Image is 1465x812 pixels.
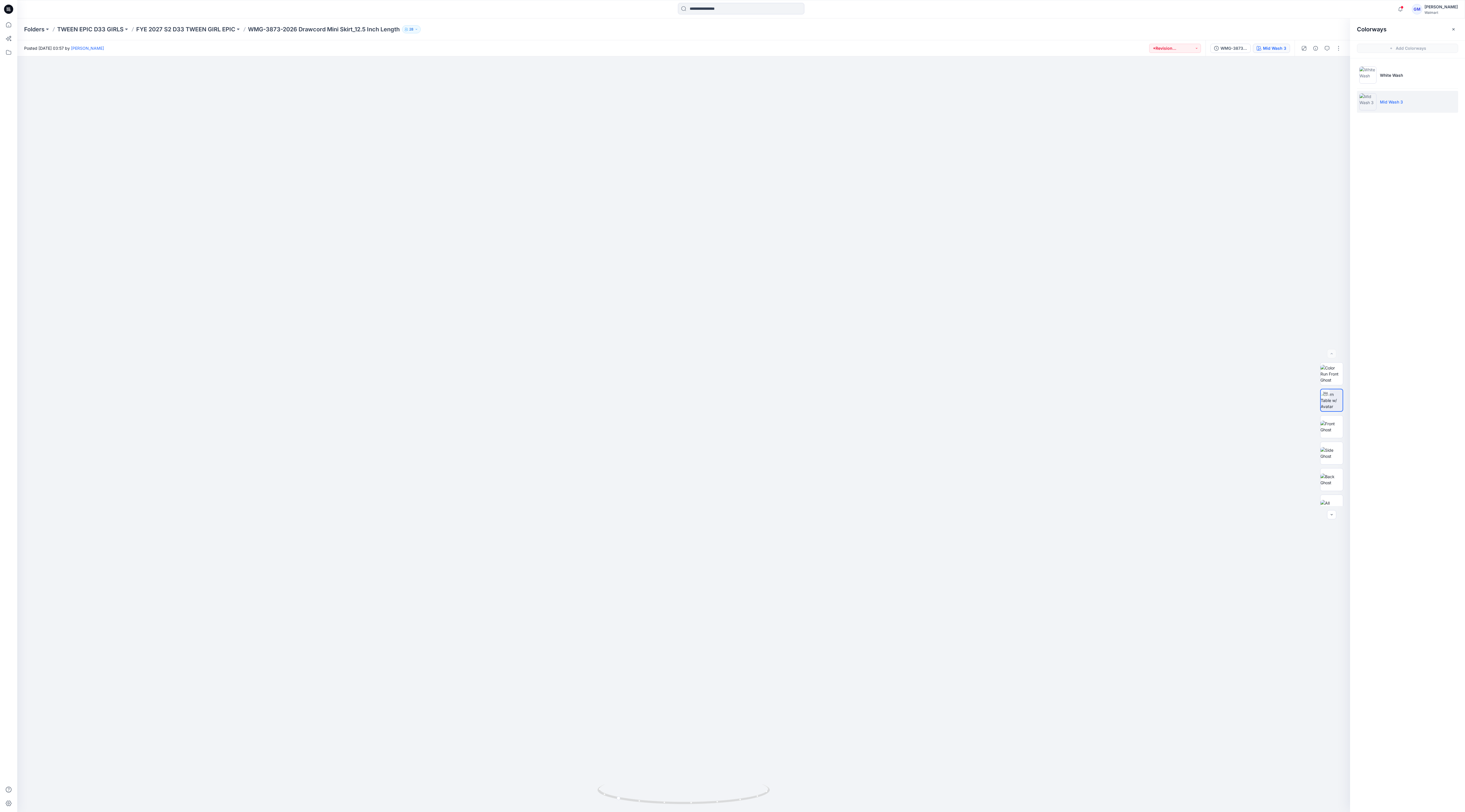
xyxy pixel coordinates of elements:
p: Mid Wash 3 [1380,99,1403,105]
img: Color Run Front Ghost [1320,365,1343,383]
p: 28 [409,26,414,32]
a: Folders [24,25,45,33]
img: Mid Wash 3 [1359,93,1376,110]
span: Posted [DATE] 03:57 by [24,45,104,51]
div: GM [1412,4,1422,14]
div: Mid Wash 3 [1263,45,1286,51]
a: TWEEN EPIC D33 GIRLS [57,25,124,33]
img: Turn Table w/ Avatar [1321,391,1343,409]
img: Front Ghost [1320,421,1343,433]
p: White Wash [1380,72,1403,78]
div: [PERSON_NAME] [1424,3,1458,10]
button: Details [1311,44,1320,53]
img: White Wash [1359,66,1376,84]
button: WMG-3873-2026_Rev4_Drawcord Mini Skirt_Full Colorway [1210,44,1251,53]
a: [PERSON_NAME] [71,46,104,51]
button: 28 [402,25,421,33]
img: Back Ghost [1320,474,1343,486]
button: Mid Wash 3 [1253,44,1290,53]
h2: Colorways [1357,26,1387,33]
p: WMG-3873-2026 Drawcord Mini Skirt_12.5 Inch Length [248,25,400,33]
div: Walmart [1424,10,1458,15]
div: WMG-3873-2026_Rev4_Drawcord Mini Skirt_Full Colorway [1220,45,1247,51]
img: All colorways [1320,500,1343,512]
a: FYE 2027 S2 D33 TWEEN GIRL EPIC [136,25,235,33]
img: Side Ghost [1320,447,1343,459]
